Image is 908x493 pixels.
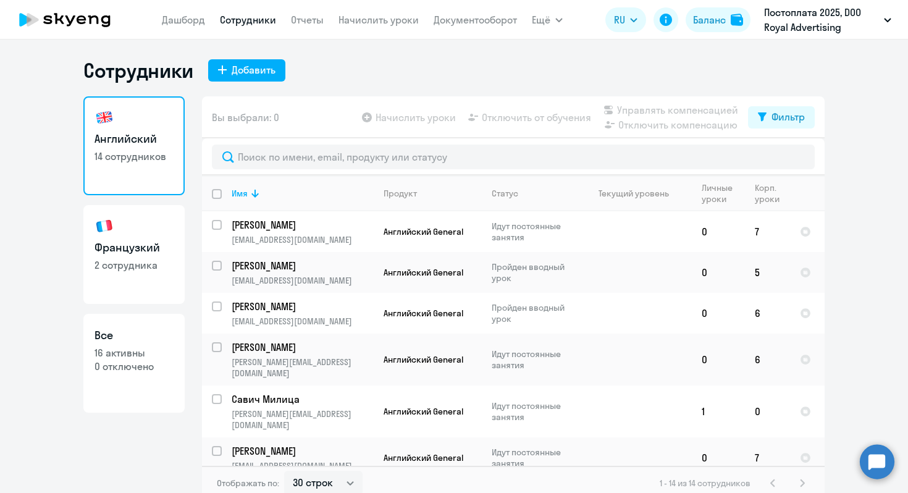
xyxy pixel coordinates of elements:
[338,14,419,26] a: Начислить уроки
[232,259,373,272] a: [PERSON_NAME]
[232,392,371,406] p: Савич Милица
[232,62,275,77] div: Добавить
[95,150,174,163] p: 14 сотрудников
[291,14,324,26] a: Отчеты
[384,308,463,319] span: Английский General
[384,226,463,237] span: Английский General
[692,386,745,437] td: 1
[95,107,114,127] img: english
[492,447,576,469] p: Идут постоянные занятия
[212,145,815,169] input: Поиск по имени, email, продукту или статусу
[745,437,790,478] td: 7
[95,240,174,256] h3: Французкий
[95,258,174,272] p: 2 сотрудника
[95,346,174,360] p: 16 активны
[384,354,463,365] span: Английский General
[95,360,174,373] p: 0 отключено
[217,478,279,489] span: Отображать по:
[232,188,373,199] div: Имя
[745,334,790,386] td: 6
[232,316,373,327] p: [EMAIL_ADDRESS][DOMAIN_NAME]
[755,182,789,204] div: Корп. уроки
[212,110,279,125] span: Вы выбрали: 0
[748,106,815,129] button: Фильтр
[232,444,371,458] p: [PERSON_NAME]
[232,218,371,232] p: [PERSON_NAME]
[95,327,174,343] h3: Все
[599,188,669,199] div: Текущий уровень
[702,182,744,204] div: Личные уроки
[492,400,576,423] p: Идут постоянные занятия
[232,218,373,232] a: [PERSON_NAME]
[614,12,625,27] span: RU
[232,300,373,313] a: [PERSON_NAME]
[83,205,185,304] a: Французкий2 сотрудника
[384,406,463,417] span: Английский General
[692,293,745,334] td: 0
[232,188,248,199] div: Имя
[208,59,285,82] button: Добавить
[232,356,373,379] p: [PERSON_NAME][EMAIL_ADDRESS][DOMAIN_NAME]
[692,252,745,293] td: 0
[492,261,576,284] p: Пройден вводный урок
[605,7,646,32] button: RU
[686,7,750,32] button: Балансbalance
[232,300,371,313] p: [PERSON_NAME]
[764,5,879,35] p: Постоплата 2025, DOO Royal Advertising
[232,408,373,431] p: [PERSON_NAME][EMAIL_ADDRESS][DOMAIN_NAME]
[492,188,576,199] div: Статус
[384,188,481,199] div: Продукт
[232,275,373,286] p: [EMAIL_ADDRESS][DOMAIN_NAME]
[384,452,463,463] span: Английский General
[162,14,205,26] a: Дашборд
[83,58,193,83] h1: Сотрудники
[384,267,463,278] span: Английский General
[232,340,373,354] a: [PERSON_NAME]
[693,12,726,27] div: Баланс
[758,5,897,35] button: Постоплата 2025, DOO Royal Advertising
[232,340,371,354] p: [PERSON_NAME]
[95,131,174,147] h3: Английский
[692,437,745,478] td: 0
[232,259,371,272] p: [PERSON_NAME]
[692,211,745,252] td: 0
[232,234,373,245] p: [EMAIL_ADDRESS][DOMAIN_NAME]
[95,216,114,236] img: french
[492,302,576,324] p: Пройден вводный урок
[232,392,373,406] a: Савич Милица
[745,252,790,293] td: 5
[532,7,563,32] button: Ещё
[660,478,750,489] span: 1 - 14 из 14 сотрудников
[492,221,576,243] p: Идут постоянные занятия
[771,109,805,124] div: Фильтр
[532,12,550,27] span: Ещё
[731,14,743,26] img: balance
[83,314,185,413] a: Все16 активны0 отключено
[702,182,736,204] div: Личные уроки
[587,188,691,199] div: Текущий уровень
[492,188,518,199] div: Статус
[83,96,185,195] a: Английский14 сотрудников
[384,188,417,199] div: Продукт
[492,348,576,371] p: Идут постоянные занятия
[434,14,517,26] a: Документооборот
[220,14,276,26] a: Сотрудники
[745,293,790,334] td: 6
[745,211,790,252] td: 7
[692,334,745,386] td: 0
[745,386,790,437] td: 0
[755,182,781,204] div: Корп. уроки
[232,444,373,458] a: [PERSON_NAME]
[232,460,373,471] p: [EMAIL_ADDRESS][DOMAIN_NAME]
